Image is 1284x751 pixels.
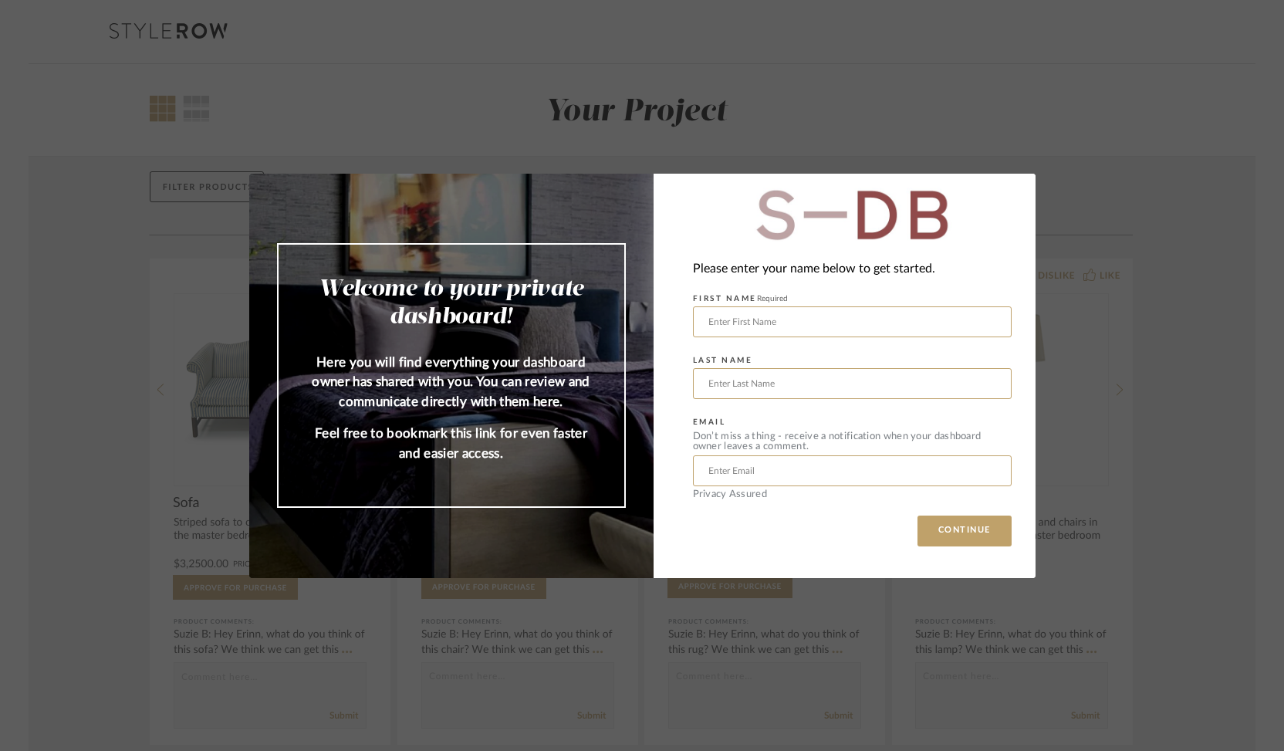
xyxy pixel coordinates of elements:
div: Don’t miss a thing - receive a notification when your dashboard owner leaves a comment. [693,431,1012,452]
span: Required [757,295,788,303]
p: Feel free to bookmark this link for even faster and easier access. [309,424,593,463]
label: FIRST NAME [693,294,788,303]
div: Privacy Assured [693,489,1012,499]
input: Enter Email [693,455,1012,486]
p: Here you will find everything your dashboard owner has shared with you. You can review and commun... [309,353,593,412]
label: EMAIL [693,418,726,427]
input: Enter Last Name [693,368,1012,399]
div: Please enter your name below to get started. [693,259,1012,279]
h2: Welcome to your private dashboard! [309,276,593,331]
button: CONTINUE [917,516,1012,546]
label: LAST NAME [693,356,753,365]
input: Enter First Name [693,306,1012,337]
